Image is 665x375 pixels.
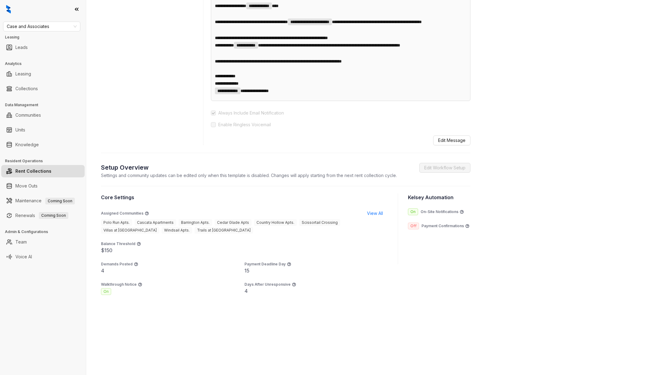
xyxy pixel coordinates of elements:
span: Off [408,223,419,229]
a: RenewalsComing Soon [15,209,68,222]
span: Trails at [GEOGRAPHIC_DATA] [195,227,253,234]
p: Days After Unresponsive [244,282,291,287]
span: Always Include Email Notification [216,110,286,116]
h3: Resident Operations [5,158,86,164]
span: View All [367,210,383,217]
p: Balance Threshold [101,241,135,247]
p: Payment Deadline Day [244,261,286,267]
span: Polo Run Apts. [101,219,132,226]
p: Walkthrough Notice [101,282,137,287]
button: Edit Message [433,135,470,145]
h2: Setup Overview [101,163,397,172]
span: Coming Soon [45,198,75,204]
li: Maintenance [1,195,85,207]
button: Edit Workflow Setup [419,163,470,173]
a: Knowledge [15,139,39,151]
li: Voice AI [1,251,85,263]
h3: Leasing [5,34,86,40]
a: Rent Collections [15,165,51,177]
span: On [408,208,418,215]
p: On-Site Notifications [421,209,458,215]
a: Collections [15,83,38,95]
a: Move Outs [15,180,38,192]
div: 4 [244,287,388,295]
h3: Admin & Configurations [5,229,86,235]
h3: Data Management [5,102,86,108]
span: Villas at [GEOGRAPHIC_DATA] [101,227,159,234]
p: Demands Posted [101,261,133,267]
span: Edit Message [438,137,465,144]
li: Team [1,236,85,248]
span: Country Hollow Apts. [254,219,297,226]
span: Windsail Apts. [162,227,192,234]
a: Units [15,124,25,136]
span: Case and Associates [7,22,77,31]
span: Enable Ringless Voicemail [216,121,273,128]
div: 4 [101,267,244,274]
li: Rent Collections [1,165,85,177]
span: On [101,288,111,295]
li: Units [1,124,85,136]
a: Leasing [15,68,31,80]
a: Voice AI [15,251,32,263]
li: Move Outs [1,180,85,192]
span: Cascata Apartments [135,219,176,226]
li: Renewals [1,209,85,222]
span: Coming Soon [39,212,68,219]
p: Payment Confirmations [421,223,464,229]
img: logo [6,5,11,14]
h3: Core Settings [101,194,388,201]
h3: Analytics [5,61,86,67]
div: 15 [244,267,388,274]
h3: Kelsey Automation [408,194,470,201]
li: Leasing [1,68,85,80]
span: Cedar Glade Apts [215,219,252,226]
a: Leads [15,41,28,54]
span: Scissortail Crossing [299,219,340,226]
a: Communities [15,109,41,121]
p: Assigned Communities [101,211,143,216]
button: View All [362,208,388,218]
span: Barrington Apts. [179,219,212,226]
li: Communities [1,109,85,121]
div: $150 [101,247,388,254]
li: Collections [1,83,85,95]
a: Team [15,236,27,248]
p: Settings and community updates can be edited only when this template is disabled. Changes will ap... [101,172,397,179]
li: Leads [1,41,85,54]
li: Knowledge [1,139,85,151]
